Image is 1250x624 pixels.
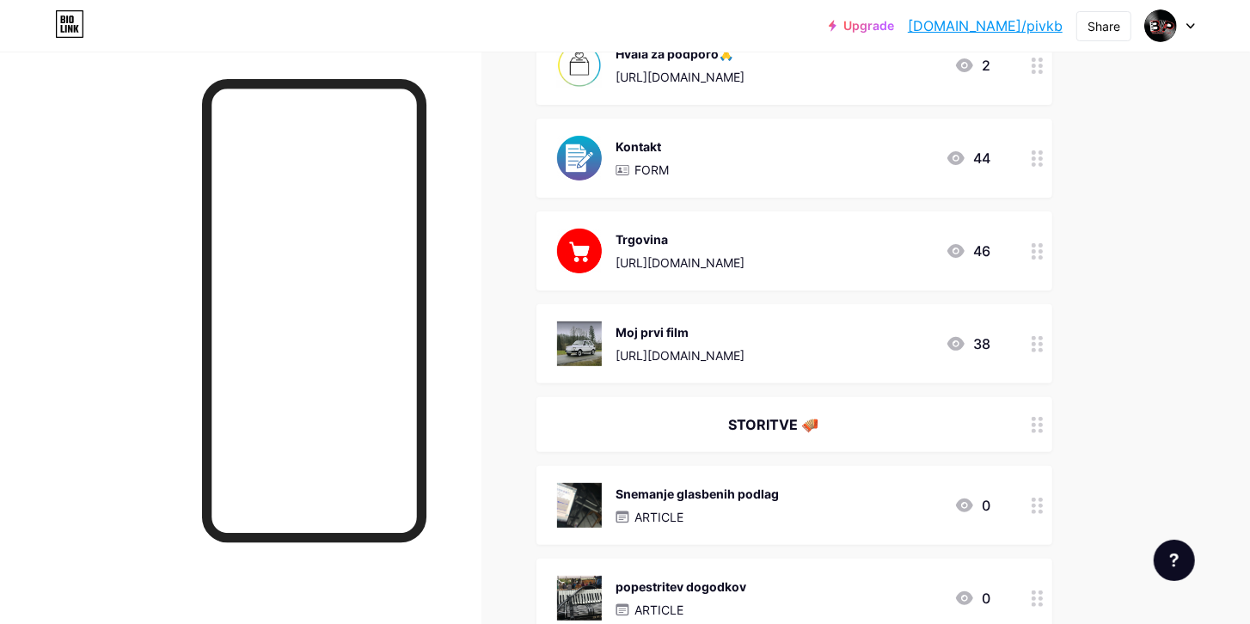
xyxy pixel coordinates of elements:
[616,346,744,364] div: [URL][DOMAIN_NAME]
[946,148,990,168] div: 44
[1144,9,1177,42] img: Benjamin Pivk
[908,15,1063,36] a: [DOMAIN_NAME]/pivkb
[946,333,990,354] div: 38
[557,229,602,273] img: Trgovina
[557,321,602,366] img: Moj prvi film
[557,43,602,88] img: Hvala za podporo🙏
[634,601,683,619] p: ARTICLE
[616,138,669,156] div: Kontakt
[954,495,990,516] div: 0
[616,578,746,596] div: popestritev dogodkov
[954,55,990,76] div: 2
[616,68,744,86] div: [URL][DOMAIN_NAME]
[829,19,894,33] a: Upgrade
[616,230,744,248] div: Trgovina
[616,254,744,272] div: [URL][DOMAIN_NAME]
[946,241,990,261] div: 46
[616,45,744,63] div: Hvala za podporo🙏
[557,576,602,621] img: popestritev dogodkov
[557,136,602,180] img: Kontakt
[616,323,744,341] div: Moj prvi film
[634,161,669,179] p: FORM
[557,483,602,528] img: Snemanje glasbenih podlag
[1088,17,1120,35] div: Share
[557,414,990,435] div: STORITVE 🪗
[616,485,779,503] div: Snemanje glasbenih podlag
[954,588,990,609] div: 0
[634,508,683,526] p: ARTICLE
